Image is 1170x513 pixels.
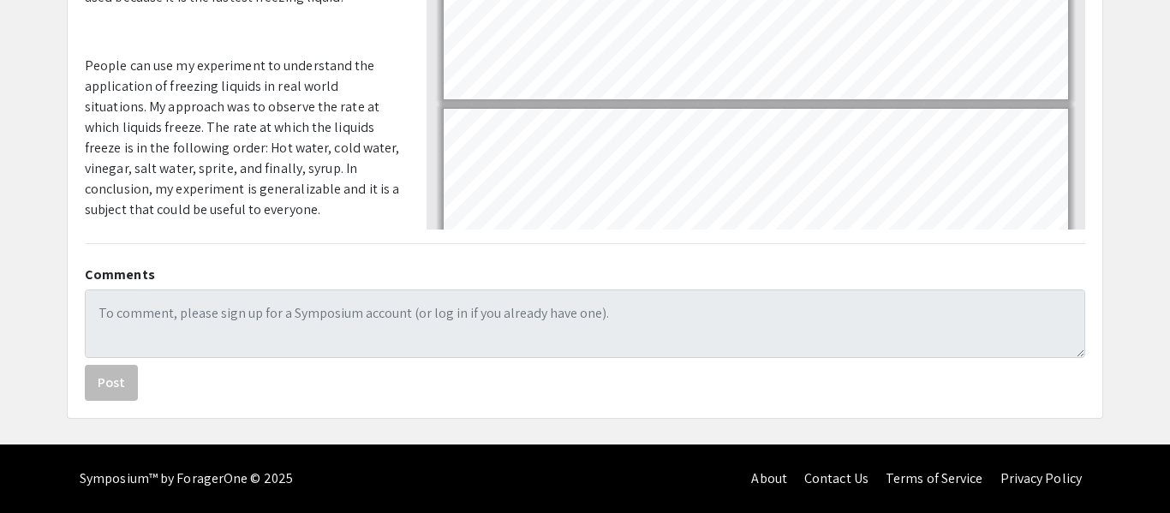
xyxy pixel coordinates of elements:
[85,56,401,220] p: People can use my experiment to understand the application of freezing liquids in real world situ...
[1000,469,1082,487] a: Privacy Policy
[13,436,73,500] iframe: Chat
[80,444,293,513] div: Symposium™ by ForagerOne © 2025
[85,365,138,401] button: Post
[751,469,787,487] a: About
[804,469,869,487] a: Contact Us
[85,266,1085,283] h2: Comments
[886,469,983,487] a: Terms of Service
